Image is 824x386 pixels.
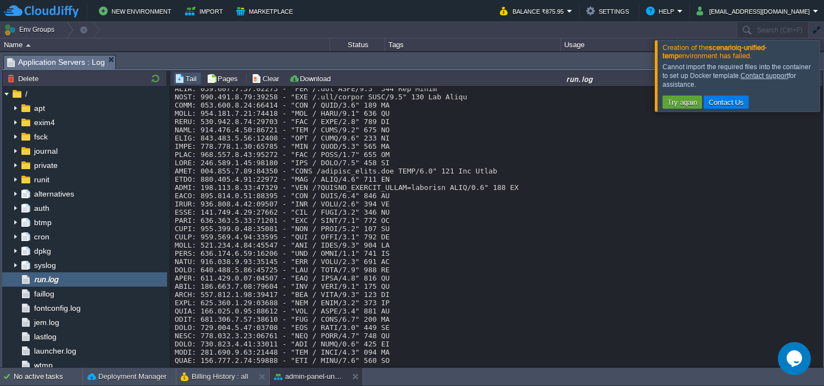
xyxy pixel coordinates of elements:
div: Tags [386,38,560,51]
div: Status [331,38,385,51]
div: Usage [561,38,677,51]
a: private [32,160,59,170]
a: apt [32,103,47,113]
button: Deployment Manager [87,371,166,382]
a: dpkg [32,246,53,256]
a: btmp [32,217,53,227]
div: run.log [338,74,821,83]
div: Cannot import the required files into the container to set up Docker template. for assistance. [662,63,817,89]
a: cron [32,232,51,242]
button: Settings [586,4,632,18]
button: Billing History : all [181,371,248,382]
a: exim4 [32,118,57,127]
button: Delete [7,74,42,83]
a: run.log [32,275,60,284]
button: Balance ₹875.95 [500,4,567,18]
a: jem.log [32,317,61,327]
button: admin-panel-unified [274,371,343,382]
a: runit [32,175,51,184]
a: launcher.log [32,346,78,356]
a: auth [32,203,51,213]
button: New Environment [99,4,175,18]
b: scenarioiq-unified-temp [662,43,767,60]
a: fsck [32,132,49,142]
img: AMDAwAAAACH5BAEAAAAALAAAAAABAAEAAAICRAEAOw== [26,44,31,47]
span: Creation of the environment has failed. [662,43,767,60]
a: wtmp [32,360,54,370]
button: Help [646,4,677,18]
button: Clear [252,74,282,83]
a: lastlog [32,332,58,342]
a: alternatives [32,189,76,199]
button: Import [185,4,226,18]
iframe: chat widget [778,342,813,375]
a: syslog [32,260,58,270]
button: Download [289,74,334,83]
img: CloudJiffy [4,4,79,18]
a: journal [32,146,59,156]
a: fontconfig.log [32,303,82,313]
button: [EMAIL_ADDRESS][DOMAIN_NAME] [697,4,813,18]
button: Try again [664,97,700,107]
a: Contact support [741,72,788,80]
span: Application Servers : Log [7,55,105,69]
button: Pages [207,74,241,83]
div: No active tasks [14,368,82,385]
button: Env Groups [4,22,58,37]
button: Marketplace [236,4,296,18]
button: Tail [175,74,200,83]
a: / [23,89,29,99]
div: Name [1,38,330,51]
button: Contact Us [705,97,748,107]
a: faillog [32,289,56,299]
